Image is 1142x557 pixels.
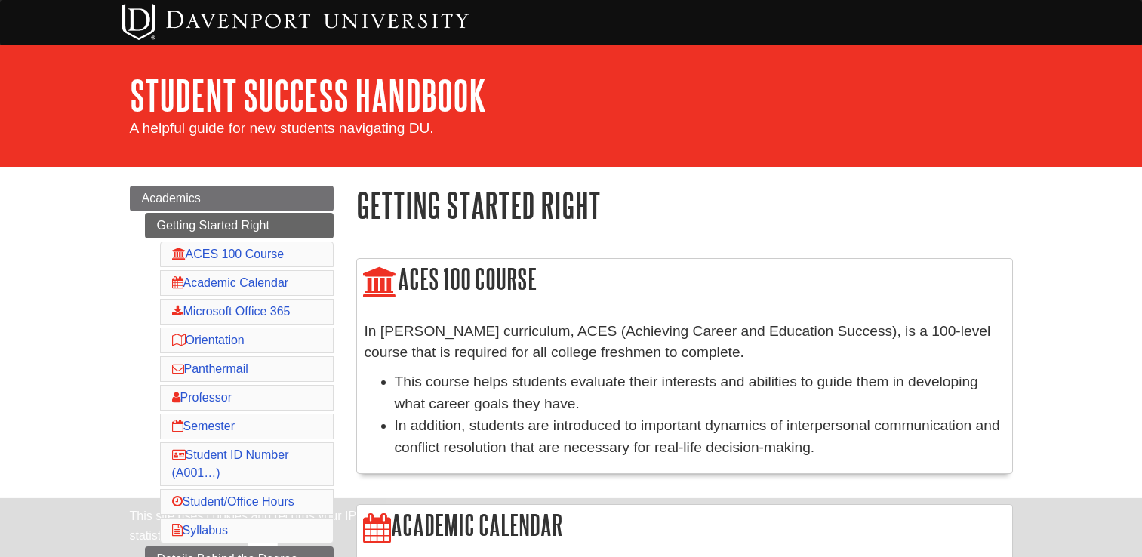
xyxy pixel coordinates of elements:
a: Student Success Handbook [130,72,486,118]
span: Academics [142,192,201,205]
a: Getting Started Right [145,213,334,238]
li: In addition, students are introduced to important dynamics of interpersonal communication and con... [395,415,1005,459]
a: Academic Calendar [172,276,289,289]
span: A helpful guide for new students navigating DU. [130,120,434,136]
img: Davenport University [122,4,469,40]
a: Syllabus [172,524,228,537]
a: Semester [172,420,235,432]
a: Microsoft Office 365 [172,305,291,318]
h1: Getting Started Right [356,186,1013,224]
a: Orientation [172,334,245,346]
li: This course helps students evaluate their interests and abilities to guide them in developing wha... [395,371,1005,415]
a: ACES 100 Course [172,248,285,260]
a: Student ID Number (A001…) [172,448,289,479]
a: Student/Office Hours [172,495,294,508]
a: Professor [172,391,232,404]
a: Academics [130,186,334,211]
a: Panthermail [172,362,248,375]
h2: ACES 100 Course [357,259,1012,302]
p: In [PERSON_NAME] curriculum, ACES (Achieving Career and Education Success), is a 100-level course... [365,321,1005,365]
h2: Academic Calendar [357,505,1012,548]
